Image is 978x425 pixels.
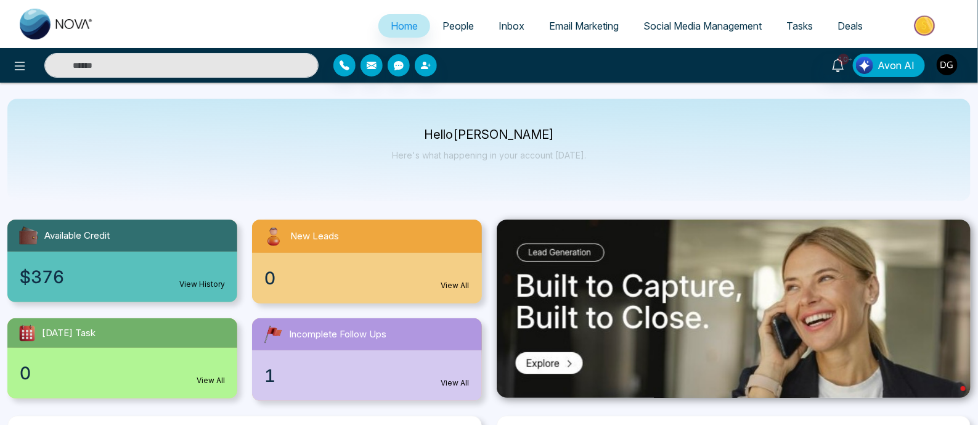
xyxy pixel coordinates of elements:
span: Deals [837,20,863,32]
a: Inbox [486,14,537,38]
img: Lead Flow [856,57,873,74]
a: Email Marketing [537,14,631,38]
span: New Leads [290,229,339,244]
a: Tasks [774,14,825,38]
a: People [430,14,486,38]
span: Incomplete Follow Ups [289,328,386,342]
span: 0 [20,360,31,386]
span: Email Marketing [549,20,619,32]
p: Here's what happening in your account [DATE]. [392,150,586,160]
p: Hello [PERSON_NAME] [392,130,586,140]
a: Home [378,14,430,38]
img: availableCredit.svg [17,225,39,247]
a: New Leads0View All [245,220,489,303]
a: View History [179,279,225,290]
span: 0 [264,265,275,291]
img: User Avatar [937,54,958,75]
a: Deals [825,14,875,38]
span: $376 [20,264,64,290]
span: 1 [264,363,275,389]
a: View All [197,375,225,386]
a: View All [441,280,470,291]
button: Avon AI [853,54,925,77]
span: Home [391,20,418,32]
a: Incomplete Follow Ups1View All [245,318,489,401]
img: newLeads.svg [262,225,285,248]
span: Inbox [499,20,524,32]
span: People [442,20,474,32]
iframe: Intercom live chat [936,383,966,413]
span: 10+ [838,54,849,65]
span: Available Credit [44,229,110,243]
span: Tasks [786,20,813,32]
img: Nova CRM Logo [20,9,94,39]
span: [DATE] Task [42,326,96,340]
img: todayTask.svg [17,323,37,343]
span: Avon AI [878,58,915,73]
img: . [497,220,971,398]
span: Social Media Management [643,20,762,32]
img: Market-place.gif [881,12,971,39]
a: View All [441,378,470,389]
img: followUps.svg [262,323,284,345]
a: 10+ [823,54,853,75]
a: Social Media Management [631,14,774,38]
